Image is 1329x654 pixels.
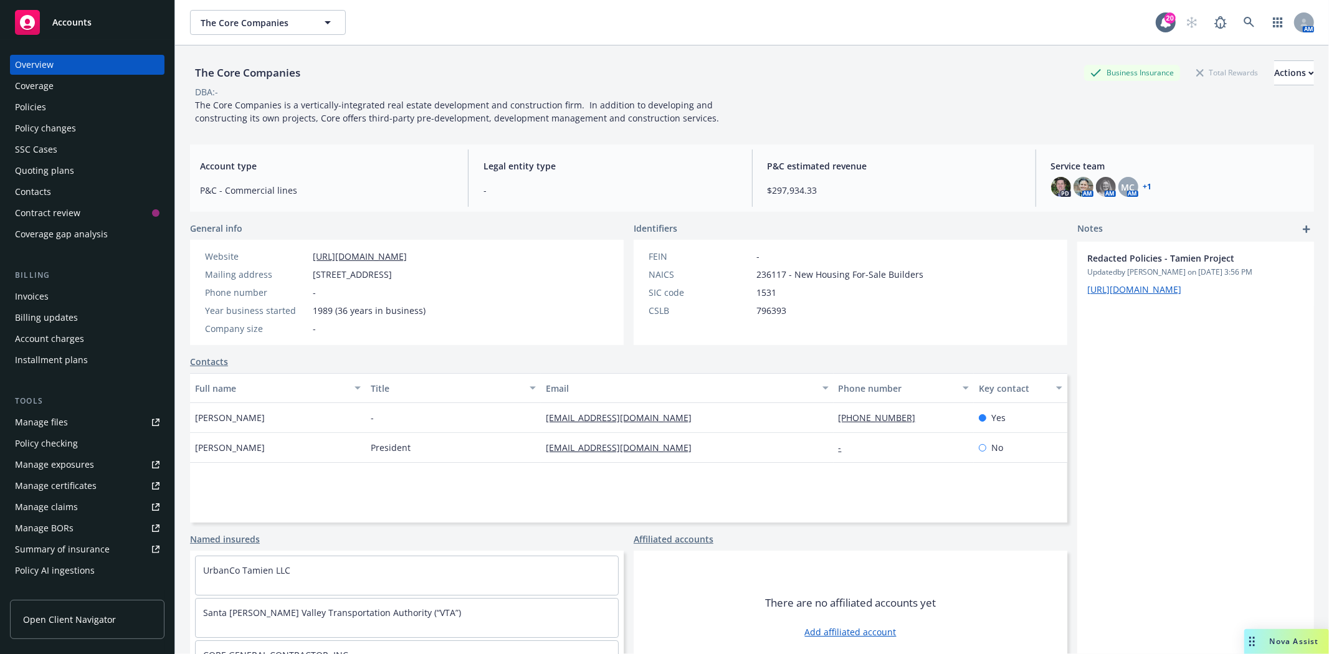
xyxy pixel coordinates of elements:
[1143,183,1152,191] a: +1
[190,222,242,235] span: General info
[1074,177,1093,197] img: photo
[1270,636,1319,647] span: Nova Assist
[1179,10,1204,35] a: Start snowing
[10,412,164,432] a: Manage files
[205,322,308,335] div: Company size
[649,286,751,299] div: SIC code
[15,350,88,370] div: Installment plans
[1244,629,1260,654] div: Drag to move
[839,442,852,453] a: -
[15,497,78,517] div: Manage claims
[546,442,702,453] a: [EMAIL_ADDRESS][DOMAIN_NAME]
[10,161,164,181] a: Quoting plans
[371,411,374,424] span: -
[1274,60,1314,85] button: Actions
[203,564,290,576] a: UrbanCo Tamien LLC
[1237,10,1262,35] a: Search
[546,412,702,424] a: [EMAIL_ADDRESS][DOMAIN_NAME]
[649,304,751,317] div: CSLB
[15,308,78,328] div: Billing updates
[15,224,108,244] div: Coverage gap analysis
[1077,222,1103,237] span: Notes
[195,99,719,124] span: The Core Companies is a vertically-integrated real estate development and construction firm. In a...
[974,373,1067,403] button: Key contact
[10,539,164,559] a: Summary of insurance
[15,287,49,306] div: Invoices
[10,118,164,138] a: Policy changes
[15,518,74,538] div: Manage BORs
[756,304,786,317] span: 796393
[10,350,164,370] a: Installment plans
[10,140,164,159] a: SSC Cases
[1299,222,1314,237] a: add
[195,85,218,98] div: DBA: -
[15,161,74,181] div: Quoting plans
[15,140,57,159] div: SSC Cases
[15,476,97,496] div: Manage certificates
[366,373,541,403] button: Title
[190,65,305,81] div: The Core Companies
[1077,242,1314,306] div: Redacted Policies - Tamien ProjectUpdatedby [PERSON_NAME] on [DATE] 3:56 PM[URL][DOMAIN_NAME]
[1087,267,1304,278] span: Updated by [PERSON_NAME] on [DATE] 3:56 PM
[190,533,260,546] a: Named insureds
[15,412,68,432] div: Manage files
[10,476,164,496] a: Manage certificates
[1051,177,1071,197] img: photo
[10,5,164,40] a: Accounts
[371,382,523,395] div: Title
[195,441,265,454] span: [PERSON_NAME]
[834,373,974,403] button: Phone number
[205,304,308,317] div: Year business started
[195,382,347,395] div: Full name
[10,269,164,282] div: Billing
[15,182,51,202] div: Contacts
[15,329,84,349] div: Account charges
[10,518,164,538] a: Manage BORs
[15,97,46,117] div: Policies
[634,222,677,235] span: Identifiers
[756,286,776,299] span: 1531
[15,539,110,559] div: Summary of insurance
[765,595,936,610] span: There are no affiliated accounts yet
[546,382,814,395] div: Email
[756,268,923,281] span: 236117 - New Housing For-Sale Builders
[1208,10,1233,35] a: Report a Bug
[313,250,407,262] a: [URL][DOMAIN_NAME]
[203,607,461,618] a: Santa [PERSON_NAME] Valley Transportation Authority (“VTA”)
[205,250,308,263] div: Website
[1087,283,1181,295] a: [URL][DOMAIN_NAME]
[15,55,54,75] div: Overview
[195,411,265,424] span: [PERSON_NAME]
[991,441,1003,454] span: No
[1087,252,1272,265] span: Redacted Policies - Tamien Project
[1265,10,1290,35] a: Switch app
[634,533,713,546] a: Affiliated accounts
[15,455,94,475] div: Manage exposures
[10,55,164,75] a: Overview
[10,287,164,306] a: Invoices
[10,97,164,117] a: Policies
[1051,159,1304,173] span: Service team
[768,159,1021,173] span: P&C estimated revenue
[10,497,164,517] a: Manage claims
[15,434,78,453] div: Policy checking
[10,203,164,223] a: Contract review
[10,182,164,202] a: Contacts
[1084,65,1180,80] div: Business Insurance
[15,561,95,581] div: Policy AI ingestions
[483,184,736,197] span: -
[205,286,308,299] div: Phone number
[839,382,955,395] div: Phone number
[10,76,164,96] a: Coverage
[190,373,366,403] button: Full name
[1165,12,1176,24] div: 20
[979,382,1049,395] div: Key contact
[200,159,453,173] span: Account type
[10,329,164,349] a: Account charges
[839,412,926,424] a: [PHONE_NUMBER]
[15,203,80,223] div: Contract review
[10,455,164,475] a: Manage exposures
[1122,181,1135,194] span: MC
[805,625,897,638] a: Add affiliated account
